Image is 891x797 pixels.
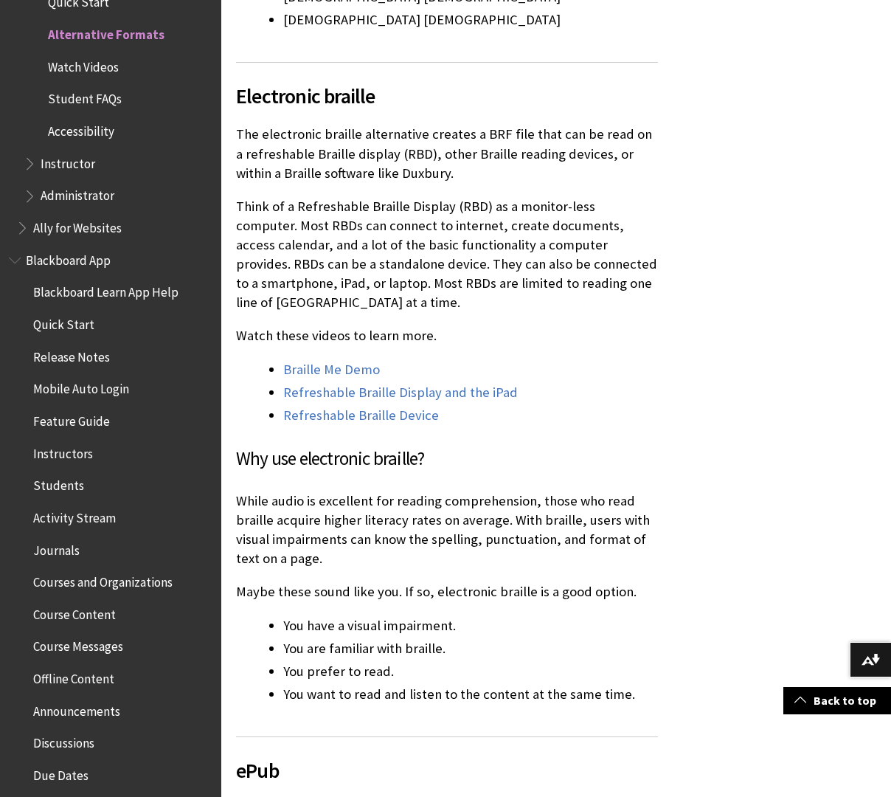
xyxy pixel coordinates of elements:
a: Braille Me Demo [283,361,380,379]
span: Feature Guide [33,409,110,429]
span: Quick Start [33,312,94,332]
p: The electronic braille alternative creates a BRF file that can be read on a refreshable Braille d... [236,125,658,183]
li: You are familiar with braille. [283,638,658,659]
span: Blackboard Learn App Help [33,280,178,300]
span: Activity Stream [33,506,116,525]
a: Refreshable Braille Device [283,407,439,424]
a: Back to top [783,687,891,714]
span: Course Content [33,602,116,622]
p: Maybe these sound like you. If so, electronic braille is a good option. [236,582,658,601]
span: Blackboard App [26,248,111,268]
p: Watch these videos to learn more. [236,326,658,345]
h3: Why use electronic braille? [236,445,658,473]
span: Instructor [41,151,95,171]
span: Alternative Formats [48,22,164,42]
p: While audio is excellent for reading comprehension, those who read braille acquire higher literac... [236,491,658,569]
li: [DEMOGRAPHIC_DATA] [DEMOGRAPHIC_DATA] [283,10,658,30]
span: ePub [236,755,658,786]
span: Course Messages [33,635,123,655]
span: Students [33,473,84,493]
span: Courses and Organizations [33,570,173,590]
span: Mobile Auto Login [33,377,129,397]
span: Journals [33,538,80,558]
li: You have a visual impairment. [283,615,658,636]
a: Refreshable Braille Display and the iPad [283,384,518,401]
li: You want to read and listen to the content at the same time. [283,684,658,705]
span: Student FAQs [48,87,122,107]
span: Announcements [33,699,120,719]
span: Due Dates [33,763,89,783]
span: Accessibility [48,119,114,139]
li: You prefer to read. [283,661,658,682]
span: Discussions [33,731,94,751]
span: Offline Content [33,666,114,686]
span: Ally for Websites [33,215,122,235]
span: Release Notes [33,345,110,365]
span: Electronic braille [236,80,658,111]
span: Instructors [33,441,93,461]
span: Administrator [41,184,114,204]
span: Watch Videos [48,55,119,75]
p: Think of a Refreshable Braille Display (RBD) as a monitor-less computer. Most RBDs can connect to... [236,197,658,313]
